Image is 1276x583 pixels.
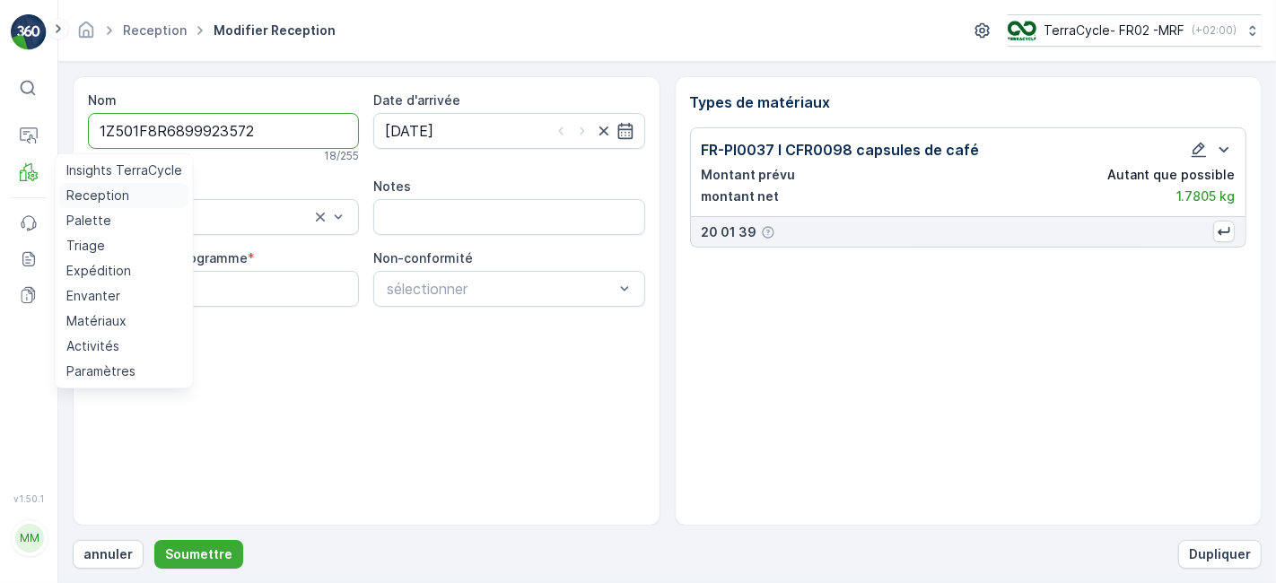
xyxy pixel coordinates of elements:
img: terracycle.png [1008,21,1036,40]
button: Soumettre [154,540,243,569]
p: 20 01 39 [702,223,757,241]
p: FR-PI0037 I CFR0098 capsules de café [702,139,980,161]
span: v 1.50.1 [11,493,47,504]
a: Reception [123,22,187,38]
div: MM [15,524,44,553]
label: Nom [88,92,117,108]
p: Soumettre [165,545,232,563]
p: TerraCycle- FR02 -MRF [1044,22,1184,39]
p: 18 / 255 [324,149,359,163]
p: sélectionner [387,278,613,300]
p: Dupliquer [1189,545,1251,563]
p: annuler [83,545,133,563]
label: Notes [373,178,411,194]
label: Date d'arrivée [373,92,460,108]
input: dd/mm/yyyy [373,113,644,149]
p: ( +02:00 ) [1192,23,1237,38]
p: 1.7805 kg [1176,187,1235,205]
label: Non-conformité [373,250,473,265]
img: logo [11,14,47,50]
p: Types de matériaux [690,91,1247,113]
div: Aide Icône d'info-bulle [761,225,775,239]
a: Page d'accueil [76,27,96,42]
p: Autant que possible [1107,166,1235,184]
button: TerraCycle- FR02 -MRF(+02:00) [1008,14,1262,47]
p: Montant prévu [702,166,796,184]
button: Dupliquer [1178,540,1262,569]
button: MM [11,508,47,569]
button: annuler [73,540,144,569]
p: montant net [702,187,780,205]
span: Modifier Reception [210,22,339,39]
